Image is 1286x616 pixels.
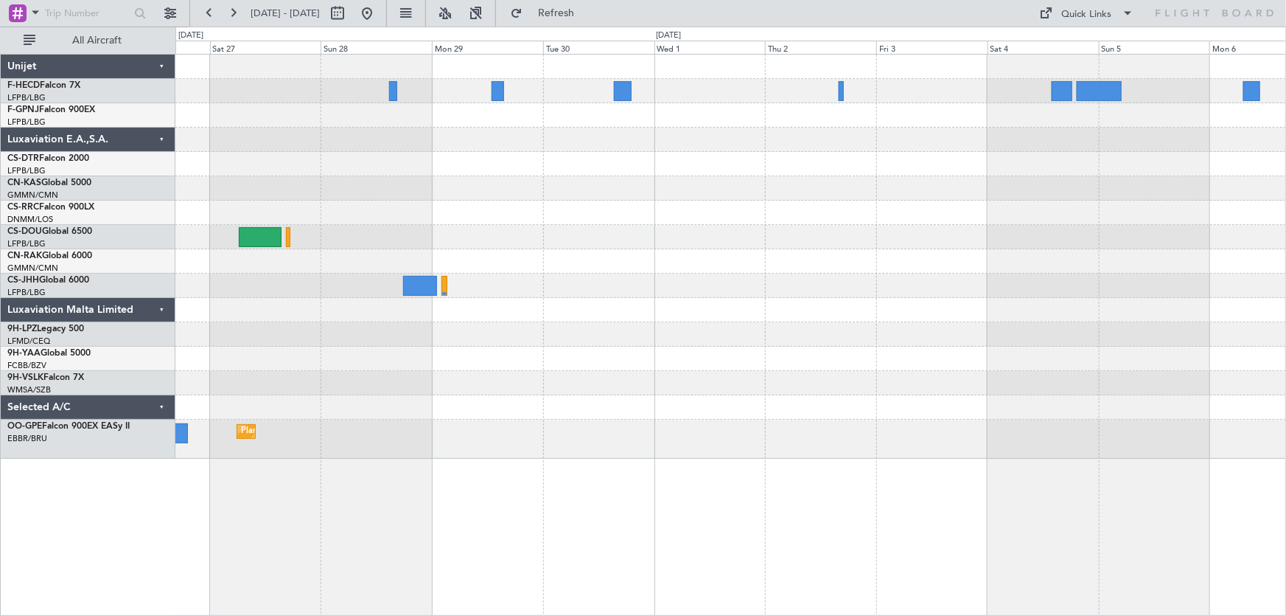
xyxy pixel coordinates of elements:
[7,227,42,236] span: CS-DOU
[7,227,92,236] a: CS-DOUGlobal 6500
[7,373,43,382] span: 9H-VSLK
[543,41,654,54] div: Tue 30
[7,360,46,371] a: FCBB/BZV
[7,179,91,187] a: CN-KASGlobal 5000
[988,41,1099,54] div: Sat 4
[45,2,130,24] input: Trip Number
[7,105,95,114] a: F-GPNJFalcon 900EX
[1062,7,1112,22] div: Quick Links
[178,30,203,42] div: [DATE]
[251,7,320,20] span: [DATE] - [DATE]
[16,29,160,52] button: All Aircraft
[7,179,41,187] span: CN-KAS
[38,35,155,46] span: All Aircraft
[7,276,39,285] span: CS-JHH
[241,421,508,443] div: Planned Maint [GEOGRAPHIC_DATA] ([GEOGRAPHIC_DATA] National)
[1099,41,1210,54] div: Sun 5
[654,41,766,54] div: Wed 1
[7,373,84,382] a: 9H-VSLKFalcon 7X
[7,349,41,358] span: 9H-YAA
[7,238,46,249] a: LFPB/LBG
[765,41,876,54] div: Thu 2
[7,81,40,90] span: F-HECD
[7,154,89,163] a: CS-DTRFalcon 2000
[7,203,39,212] span: CS-RRC
[525,8,587,18] span: Refresh
[7,117,46,128] a: LFPB/LBG
[7,214,53,225] a: DNMM/LOS
[876,41,988,54] div: Fri 3
[7,105,39,114] span: F-GPNJ
[7,433,47,444] a: EBBR/BRU
[321,41,432,54] div: Sun 28
[7,287,46,298] a: LFPB/LBG
[7,154,39,163] span: CS-DTR
[1032,1,1142,25] button: Quick Links
[7,349,91,358] a: 9H-YAAGlobal 5000
[7,263,58,274] a: GMMN/CMN
[503,1,592,25] button: Refresh
[7,325,37,333] span: 9H-LPZ
[7,422,42,431] span: OO-GPE
[7,81,80,90] a: F-HECDFalcon 7X
[7,384,51,395] a: WMSA/SZB
[7,203,94,212] a: CS-RRCFalcon 900LX
[7,92,46,103] a: LFPB/LBG
[7,336,50,347] a: LFMD/CEQ
[7,252,92,260] a: CN-RAKGlobal 6000
[432,41,543,54] div: Mon 29
[657,30,682,42] div: [DATE]
[7,190,58,201] a: GMMN/CMN
[7,422,130,431] a: OO-GPEFalcon 900EX EASy II
[7,276,89,285] a: CS-JHHGlobal 6000
[210,41,321,54] div: Sat 27
[7,165,46,176] a: LFPB/LBG
[7,252,42,260] span: CN-RAK
[7,325,84,333] a: 9H-LPZLegacy 500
